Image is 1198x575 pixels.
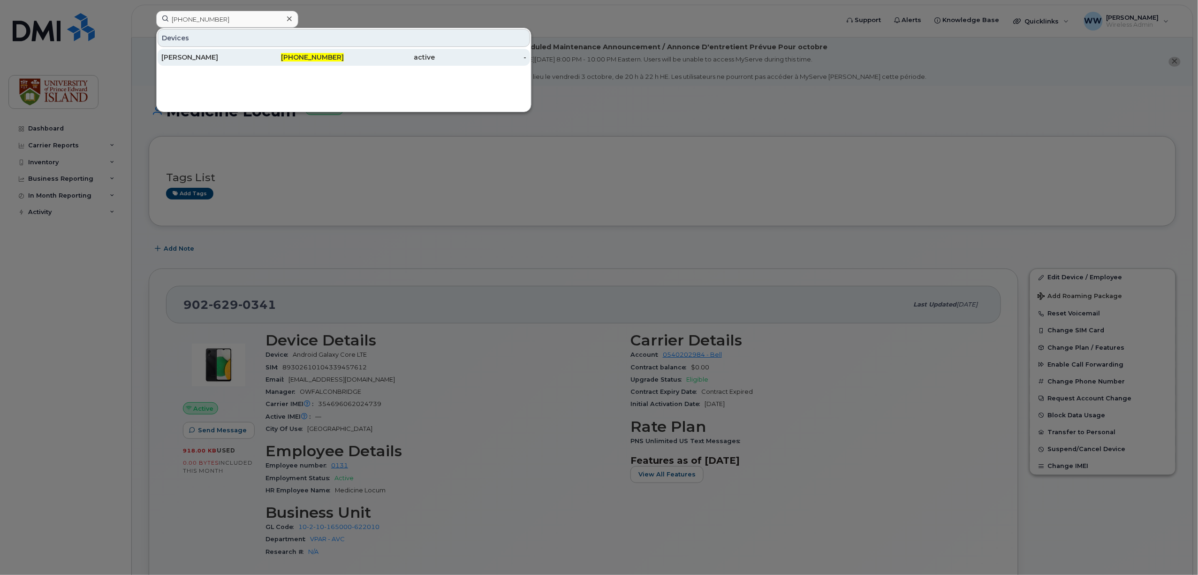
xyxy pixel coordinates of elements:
div: [PERSON_NAME] [161,53,253,62]
div: Devices [158,29,530,47]
div: active [344,53,435,62]
a: [PERSON_NAME][PHONE_NUMBER]active- [158,49,530,66]
div: - [435,53,527,62]
span: [PHONE_NUMBER] [281,53,344,61]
